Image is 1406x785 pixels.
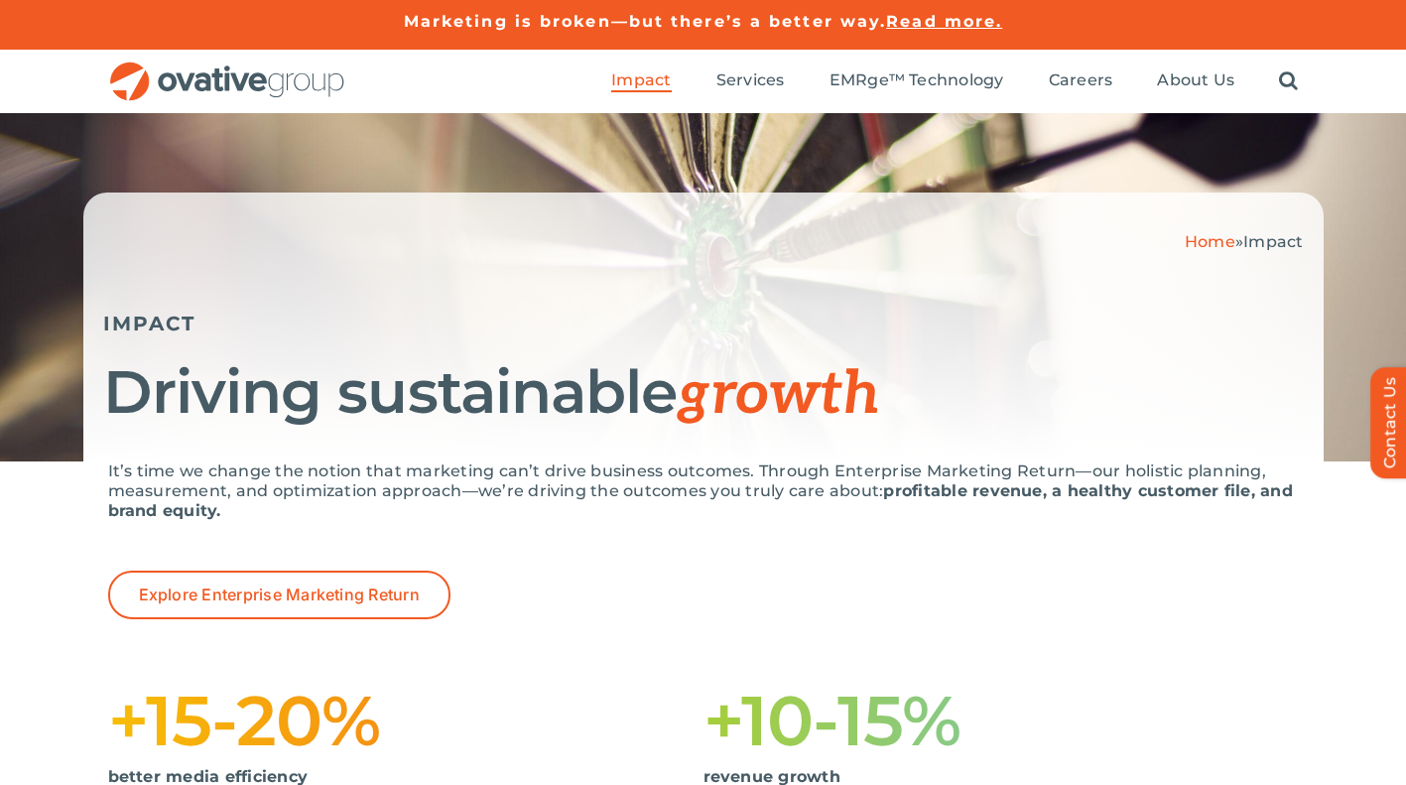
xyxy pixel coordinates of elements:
[1157,70,1234,90] span: About Us
[1185,232,1304,251] span: »
[103,360,1304,427] h1: Driving sustainable
[703,689,1299,752] h1: +10-15%
[716,70,785,92] a: Services
[886,12,1002,31] a: Read more.
[611,70,671,92] a: Impact
[1279,70,1298,92] a: Search
[677,359,879,431] span: growth
[611,50,1298,113] nav: Menu
[611,70,671,90] span: Impact
[830,70,1004,92] a: EMRge™ Technology
[1185,232,1235,251] a: Home
[108,689,703,752] h1: +15-20%
[830,70,1004,90] span: EMRge™ Technology
[1049,70,1113,90] span: Careers
[1157,70,1234,92] a: About Us
[108,571,450,619] a: Explore Enterprise Marketing Return
[1049,70,1113,92] a: Careers
[108,461,1299,521] p: It’s time we change the notion that marketing can’t drive business outcomes. Through Enterprise M...
[1243,232,1303,251] span: Impact
[108,481,1293,520] strong: profitable revenue, a healthy customer file, and brand equity.
[103,312,1304,335] h5: IMPACT
[404,12,887,31] a: Marketing is broken—but there’s a better way.
[108,60,346,78] a: OG_Full_horizontal_RGB
[716,70,785,90] span: Services
[139,586,420,604] span: Explore Enterprise Marketing Return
